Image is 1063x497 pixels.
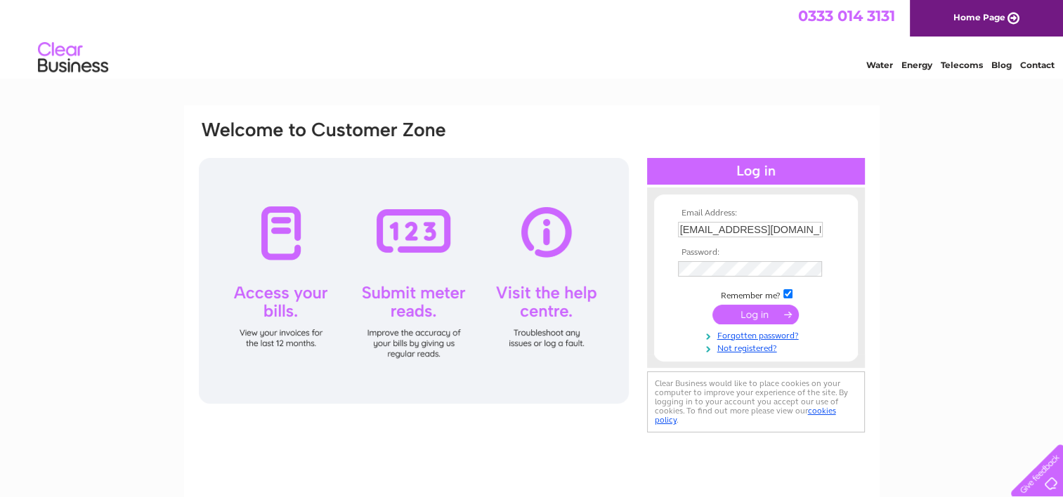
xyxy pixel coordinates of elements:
img: logo.png [37,37,109,79]
a: Forgotten password? [678,328,837,341]
th: Password: [674,248,837,258]
div: Clear Business would like to place cookies on your computer to improve your experience of the sit... [647,371,865,432]
a: Telecoms [941,60,983,70]
a: Blog [991,60,1012,70]
input: Submit [712,305,799,324]
a: Contact [1020,60,1055,70]
div: Clear Business is a trading name of Verastar Limited (registered in [GEOGRAPHIC_DATA] No. 3667643... [200,8,864,68]
a: Not registered? [678,340,837,354]
th: Email Address: [674,208,837,218]
a: 0333 014 3131 [798,7,895,25]
td: Remember me? [674,287,837,301]
a: cookies policy [655,406,836,425]
a: Energy [901,60,932,70]
a: Water [866,60,893,70]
